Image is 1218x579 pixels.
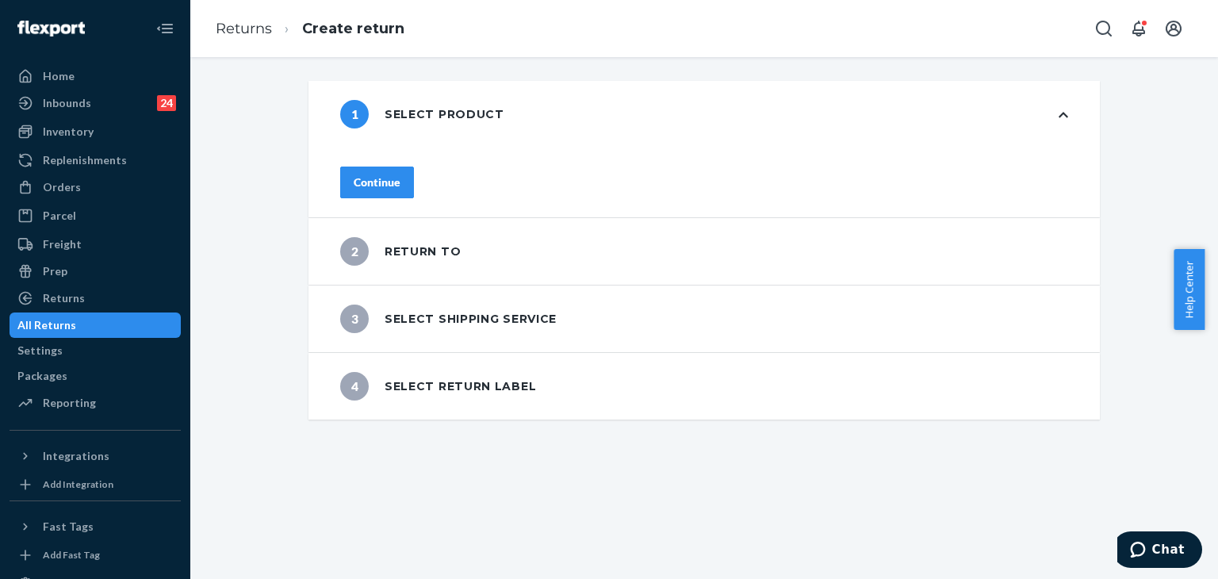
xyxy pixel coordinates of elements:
button: Integrations [10,443,181,469]
div: Add Integration [43,477,113,491]
a: Create return [302,20,404,37]
a: Replenishments [10,148,181,173]
a: Prep [10,259,181,284]
div: Prep [43,263,67,279]
div: Reporting [43,395,96,411]
div: Parcel [43,208,76,224]
span: 2 [340,237,369,266]
div: Fast Tags [43,519,94,535]
span: 4 [340,372,369,401]
a: Returns [216,20,272,37]
button: Open account menu [1158,13,1189,44]
a: Inventory [10,119,181,144]
div: Select product [340,100,504,128]
a: Add Integration [10,475,181,494]
div: Freight [43,236,82,252]
a: Settings [10,338,181,363]
div: Packages [17,368,67,384]
div: All Returns [17,317,76,333]
div: Integrations [43,448,109,464]
div: Select return label [340,372,536,401]
a: Parcel [10,203,181,228]
div: Home [43,68,75,84]
div: Settings [17,343,63,359]
a: Freight [10,232,181,257]
iframe: Opens a widget where you can chat to one of our agents [1117,531,1202,571]
a: Orders [10,174,181,200]
button: Fast Tags [10,514,181,539]
a: Home [10,63,181,89]
button: Open Search Box [1088,13,1120,44]
div: Select shipping service [340,305,557,333]
div: Return to [340,237,461,266]
a: Add Fast Tag [10,546,181,565]
a: Returns [10,286,181,311]
div: Inventory [43,124,94,140]
a: Inbounds24 [10,90,181,116]
a: All Returns [10,313,181,338]
div: 24 [157,95,176,111]
span: 1 [340,100,369,128]
span: 3 [340,305,369,333]
img: Flexport logo [17,21,85,36]
div: Orders [43,179,81,195]
button: Close Navigation [149,13,181,44]
a: Reporting [10,390,181,416]
div: Replenishments [43,152,127,168]
button: Continue [340,167,414,198]
div: Add Fast Tag [43,548,100,562]
div: Returns [43,290,85,306]
div: Inbounds [43,95,91,111]
button: Open notifications [1123,13,1155,44]
ol: breadcrumbs [203,6,417,52]
div: Continue [354,174,400,190]
button: Help Center [1174,249,1205,330]
a: Packages [10,363,181,389]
